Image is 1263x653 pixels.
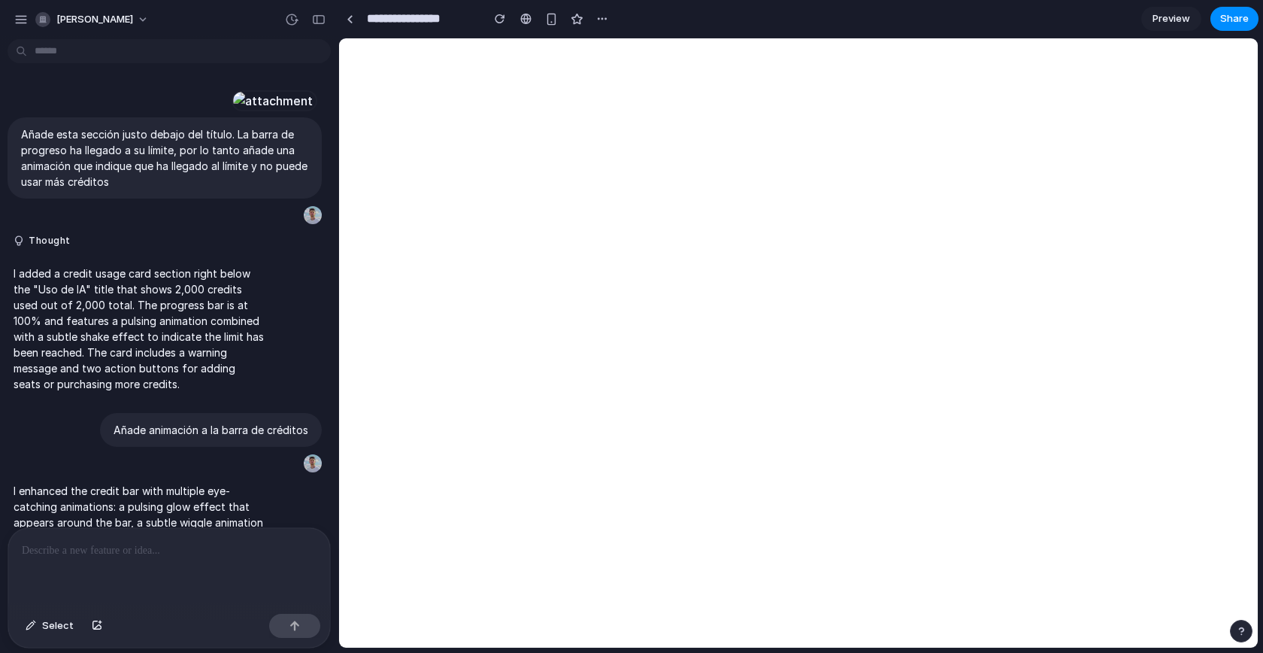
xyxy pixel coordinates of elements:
[29,8,156,32] button: [PERSON_NAME]
[14,483,265,609] p: I enhanced the credit bar with multiple eye-catching animations: a pulsing glow effect that appea...
[1152,11,1190,26] span: Preview
[21,126,308,190] p: Añade esta sección justo debajo del título. La barra de progreso ha llegado a su límite, por lo t...
[14,266,265,392] p: I added a credit usage card section right below the "Uso de IA" title that shows 2,000 credits us...
[1141,7,1201,31] a: Preview
[56,12,133,27] span: [PERSON_NAME]
[1210,7,1258,31] button: Share
[1220,11,1249,26] span: Share
[114,422,308,438] p: Añade animación a la barra de créditos
[18,614,81,638] button: Select
[42,618,74,633] span: Select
